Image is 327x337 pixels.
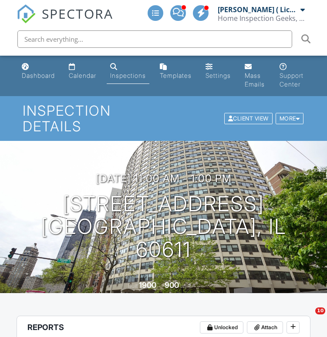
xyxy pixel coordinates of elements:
div: 1900 [139,280,156,290]
div: Mass Emails [245,72,265,88]
h3: [DATE] 11:00 am - 1:00 pm [96,173,232,184]
span: 10 [315,307,325,314]
a: Dashboard [18,59,58,84]
div: More [276,113,304,124]
h1: Inspection Details [23,103,304,133]
a: SPECTORA [17,12,113,30]
div: 900 [165,280,179,290]
div: Settings [206,72,231,79]
a: Client View [223,115,275,121]
div: Templates [160,72,192,79]
span: Built [128,283,138,289]
a: Mass Emails [241,59,270,93]
div: Dashboard [22,72,55,79]
div: Client View [224,113,273,124]
a: Inspections [107,59,149,84]
div: Home Inspection Geeks, Inc. (Entity License #450011547) [218,14,305,23]
h1: [STREET_ADDRESS] [GEOGRAPHIC_DATA], IL 60611 [14,193,313,261]
span: sq. ft. [180,283,192,289]
iframe: Intercom live chat [297,307,318,328]
input: Search everything... [17,30,292,48]
a: Support Center [276,59,309,93]
span: SPECTORA [42,4,113,23]
a: Calendar [65,59,100,84]
div: Support Center [280,72,303,88]
div: Calendar [69,72,96,79]
img: The Best Home Inspection Software - Spectora [17,4,36,23]
a: Templates [156,59,195,84]
div: [PERSON_NAME] ( License # 450012291) [218,5,298,14]
a: Settings [202,59,234,84]
div: Inspections [110,72,146,79]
